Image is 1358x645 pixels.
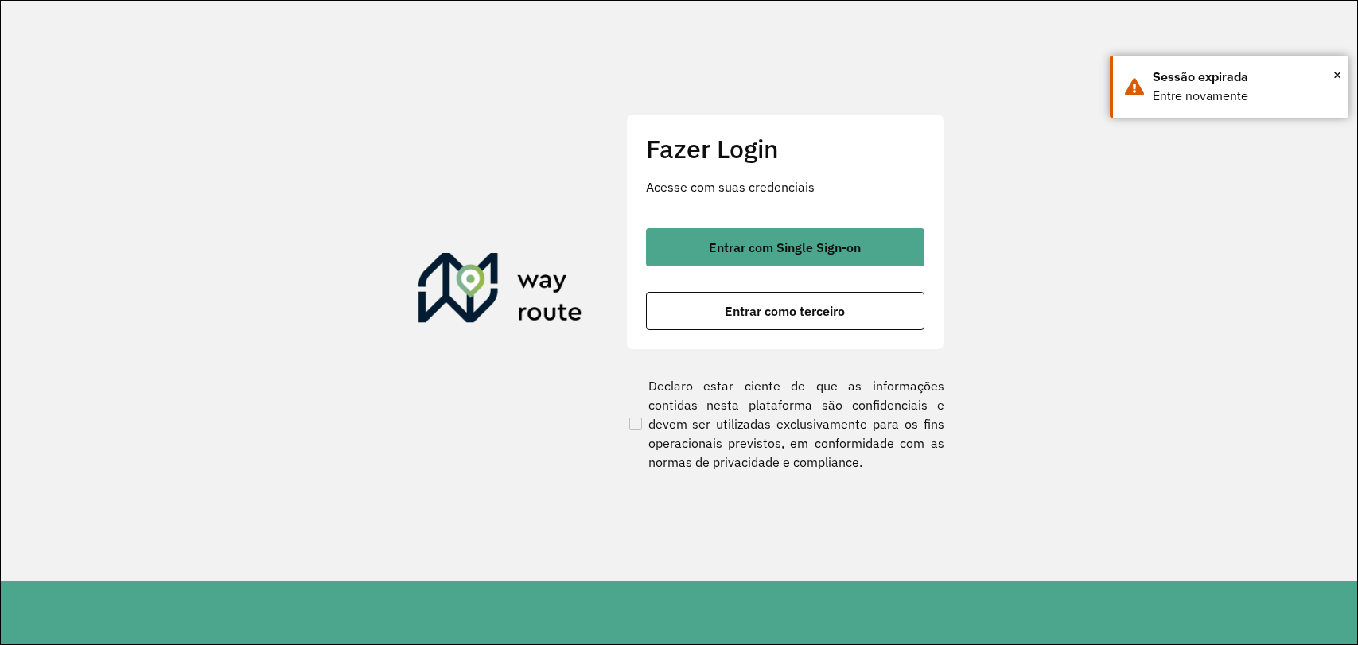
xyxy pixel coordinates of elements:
[725,305,845,317] span: Entrar como terceiro
[646,228,924,266] button: button
[1333,63,1341,87] span: ×
[646,177,924,196] p: Acesse com suas credenciais
[646,134,924,164] h2: Fazer Login
[1333,63,1341,87] button: Close
[626,376,944,472] label: Declaro estar ciente de que as informações contidas nesta plataforma são confidenciais e devem se...
[646,292,924,330] button: button
[709,241,861,254] span: Entrar com Single Sign-on
[1153,68,1337,87] div: Sessão expirada
[1153,87,1337,106] div: Entre novamente
[418,253,582,329] img: Roteirizador AmbevTech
